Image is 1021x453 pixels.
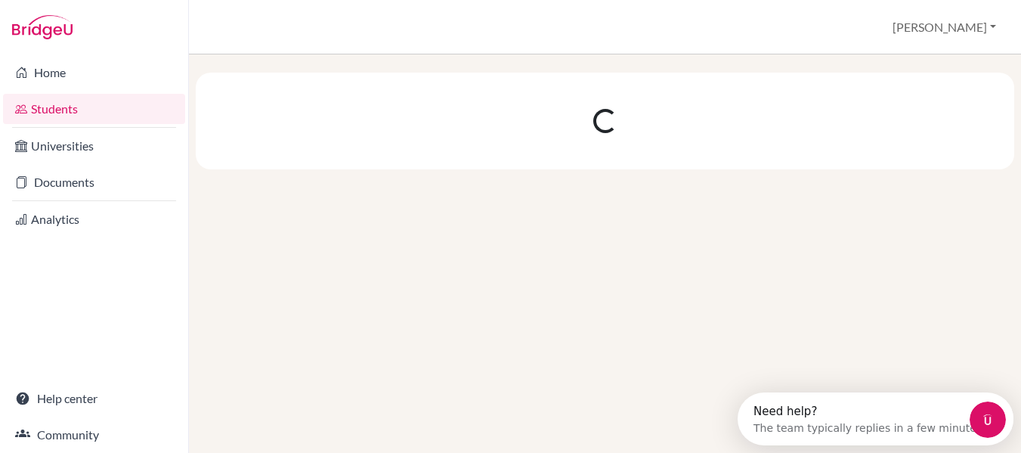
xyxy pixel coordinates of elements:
[3,131,185,161] a: Universities
[3,167,185,197] a: Documents
[3,57,185,88] a: Home
[3,204,185,234] a: Analytics
[886,13,1003,42] button: [PERSON_NAME]
[970,402,1006,438] iframe: Intercom live chat
[738,392,1013,445] iframe: Intercom live chat discovery launcher
[16,25,248,41] div: The team typically replies in a few minutes.
[16,13,248,25] div: Need help?
[3,420,185,450] a: Community
[3,383,185,414] a: Help center
[3,94,185,124] a: Students
[12,15,73,39] img: Bridge-U
[6,6,292,48] div: Open Intercom Messenger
